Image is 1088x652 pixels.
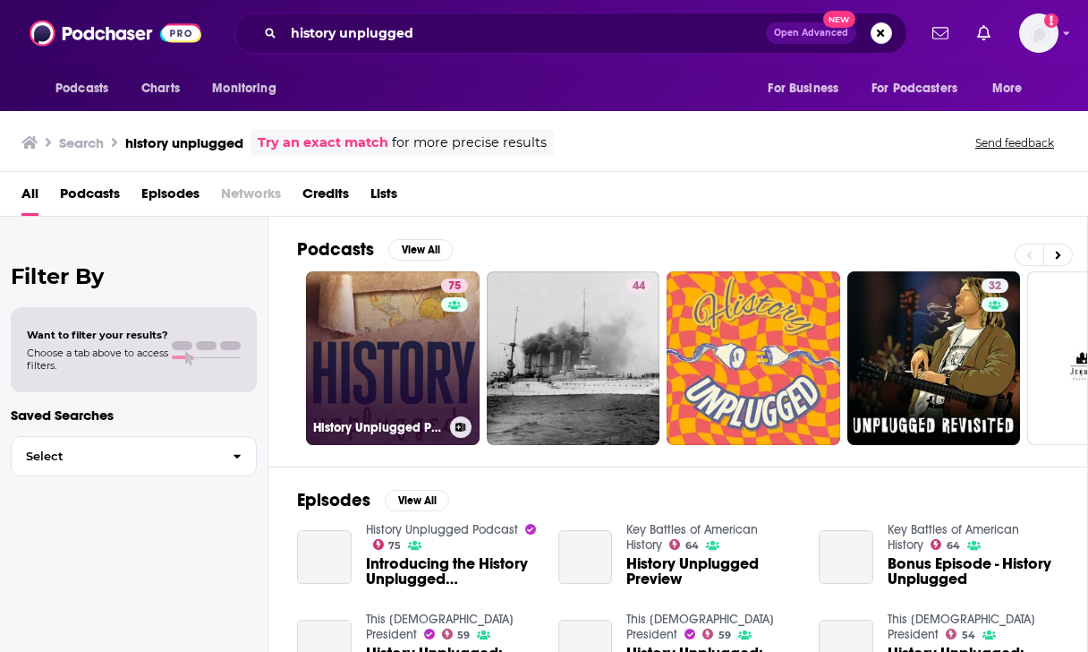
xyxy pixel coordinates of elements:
[11,263,257,289] h2: Filter By
[370,179,397,216] a: Lists
[457,631,470,639] span: 59
[982,279,1008,293] a: 32
[313,420,443,435] h3: History Unplugged Podcast
[625,279,652,293] a: 44
[992,76,1023,101] span: More
[1044,13,1058,28] svg: Add a profile image
[234,13,907,54] div: Search podcasts, credits, & more...
[626,612,774,642] a: This American President
[258,133,388,153] a: Try an exact match
[448,278,461,296] span: 75
[27,347,168,372] span: Choose a tab above to access filters.
[860,72,983,106] button: open menu
[1019,13,1058,53] img: User Profile
[626,556,797,587] a: History Unplugged Preview
[931,539,960,550] a: 64
[212,76,276,101] span: Monitoring
[297,238,374,261] h2: Podcasts
[388,239,453,261] button: View All
[774,29,848,38] span: Open Advanced
[980,72,1045,106] button: open menu
[366,522,518,537] a: History Unplugged Podcast
[819,530,873,585] a: Bonus Episode - History Unplugged
[59,134,104,151] h3: Search
[221,179,281,216] span: Networks
[888,556,1058,587] a: Bonus Episode - History Unplugged
[11,407,257,424] p: Saved Searches
[1019,13,1058,53] button: Show profile menu
[60,179,120,216] a: Podcasts
[27,329,168,341] span: Want to filter your results?
[55,76,108,101] span: Podcasts
[947,542,960,550] span: 64
[366,556,537,587] a: Introducing the History Unplugged Membership Program
[718,631,731,639] span: 59
[847,271,1021,445] a: 32
[970,18,998,48] a: Show notifications dropdown
[1019,13,1058,53] span: Logged in as isabellaN
[946,629,975,639] a: 54
[30,16,201,50] img: Podchaser - Follow, Share and Rate Podcasts
[130,72,191,106] a: Charts
[768,76,838,101] span: For Business
[626,522,758,553] a: Key Battles of American History
[755,72,861,106] button: open menu
[12,450,218,462] span: Select
[141,76,180,101] span: Charts
[11,436,257,476] button: Select
[141,179,200,216] a: Episodes
[306,271,480,445] a: 75History Unplugged Podcast
[487,271,660,445] a: 44
[302,179,349,216] a: Credits
[125,134,243,151] h3: history unplugged
[888,612,1035,642] a: This American President
[669,539,699,550] a: 64
[385,490,449,511] button: View All
[888,522,1019,553] a: Key Battles of American History
[702,629,731,639] a: 59
[633,278,645,296] span: 44
[21,179,38,216] a: All
[962,631,975,639] span: 54
[871,76,957,101] span: For Podcasters
[43,72,132,106] button: open menu
[297,530,352,585] a: Introducing the History Unplugged Membership Program
[442,629,471,639] a: 59
[970,135,1059,150] button: Send feedback
[366,612,514,642] a: This American President
[441,279,468,293] a: 75
[297,489,370,511] h2: Episodes
[373,539,402,550] a: 75
[200,72,299,106] button: open menu
[989,278,1001,296] span: 32
[284,19,766,47] input: Search podcasts, credits, & more...
[392,133,547,153] span: for more precise results
[685,542,699,550] span: 64
[766,22,856,44] button: Open AdvancedNew
[558,530,613,585] a: History Unplugged Preview
[925,18,956,48] a: Show notifications dropdown
[297,238,453,261] a: PodcastsView All
[388,542,401,550] span: 75
[297,489,449,511] a: EpisodesView All
[823,11,855,28] span: New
